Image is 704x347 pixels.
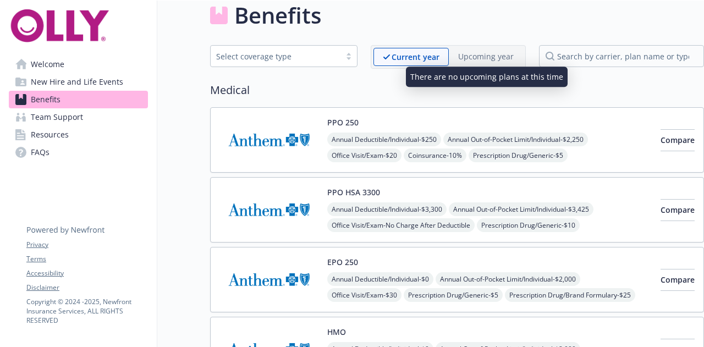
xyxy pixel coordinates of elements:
a: Welcome [9,56,148,73]
span: Annual Deductible/Individual - $0 [327,272,433,286]
span: Prescription Drug/Brand Formulary - $25 [505,288,635,302]
img: Anthem Blue Cross carrier logo [219,186,318,233]
a: Privacy [26,240,147,250]
span: Office Visit/Exam - $20 [327,148,402,162]
img: Anthem Blue Cross carrier logo [219,256,318,303]
span: Resources [31,126,69,144]
span: FAQs [31,144,50,161]
div: Select coverage type [216,51,335,62]
span: Annual Out-of-Pocket Limit/Individual - $2,000 [436,272,580,286]
a: Team Support [9,108,148,126]
button: PPO HSA 3300 [327,186,380,198]
span: New Hire and Life Events [31,73,123,91]
p: Current year [392,51,439,63]
span: Coinsurance - 10% [404,148,466,162]
a: Accessibility [26,268,147,278]
span: Office Visit/Exam - No Charge After Deductible [327,218,475,232]
input: search by carrier, plan name or type [539,45,704,67]
span: Annual Deductible/Individual - $3,300 [327,202,447,216]
span: Prescription Drug/Generic - $5 [469,148,568,162]
button: EPO 250 [327,256,358,268]
span: Office Visit/Exam - $30 [327,288,402,302]
a: FAQs [9,144,148,161]
span: Compare [661,135,695,145]
span: Welcome [31,56,64,73]
span: Team Support [31,108,83,126]
p: Upcoming year [458,51,514,62]
button: Compare [661,269,695,291]
a: New Hire and Life Events [9,73,148,91]
h2: Medical [210,82,704,98]
button: Compare [661,199,695,221]
button: Compare [661,129,695,151]
span: Upcoming year [449,48,523,66]
a: Terms [26,254,147,264]
a: Resources [9,126,148,144]
button: HMO [327,326,346,338]
span: Compare [661,274,695,285]
span: Annual Deductible/Individual - $250 [327,133,441,146]
p: Copyright © 2024 - 2025 , Newfront Insurance Services, ALL RIGHTS RESERVED [26,297,147,325]
button: PPO 250 [327,117,359,128]
a: Benefits [9,91,148,108]
span: Prescription Drug/Generic - $5 [404,288,503,302]
span: Benefits [31,91,61,108]
span: Compare [661,205,695,215]
img: Anthem Blue Cross carrier logo [219,117,318,163]
span: Annual Out-of-Pocket Limit/Individual - $2,250 [443,133,588,146]
span: Prescription Drug/Generic - $10 [477,218,580,232]
a: Disclaimer [26,283,147,293]
span: Annual Out-of-Pocket Limit/Individual - $3,425 [449,202,593,216]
